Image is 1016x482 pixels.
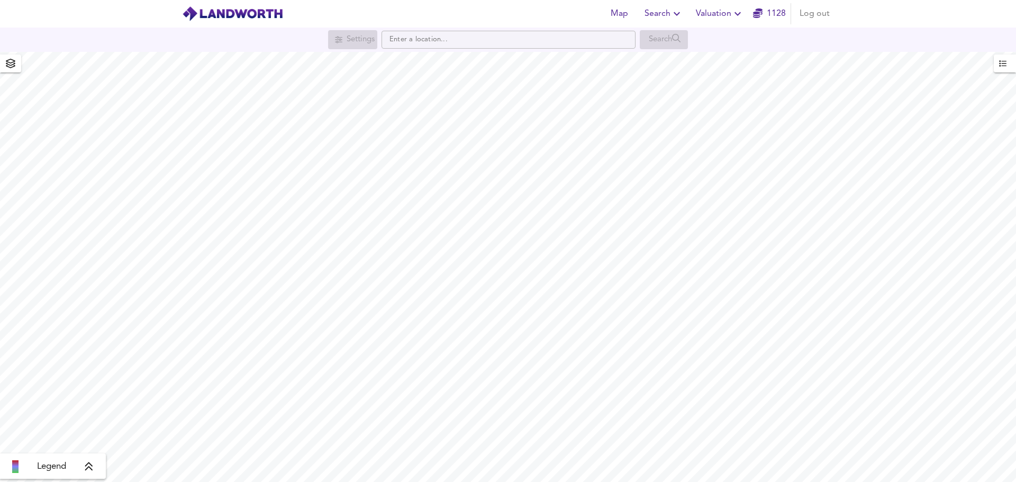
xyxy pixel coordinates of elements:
[645,6,683,21] span: Search
[696,6,744,21] span: Valuation
[37,460,66,473] span: Legend
[328,30,377,49] div: Search for a location first or explore the map
[795,3,834,24] button: Log out
[800,6,830,21] span: Log out
[753,6,786,21] a: 1128
[752,3,786,24] button: 1128
[606,6,632,21] span: Map
[640,30,688,49] div: Search for a location first or explore the map
[182,6,283,22] img: logo
[640,3,687,24] button: Search
[602,3,636,24] button: Map
[382,31,636,49] input: Enter a location...
[692,3,748,24] button: Valuation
